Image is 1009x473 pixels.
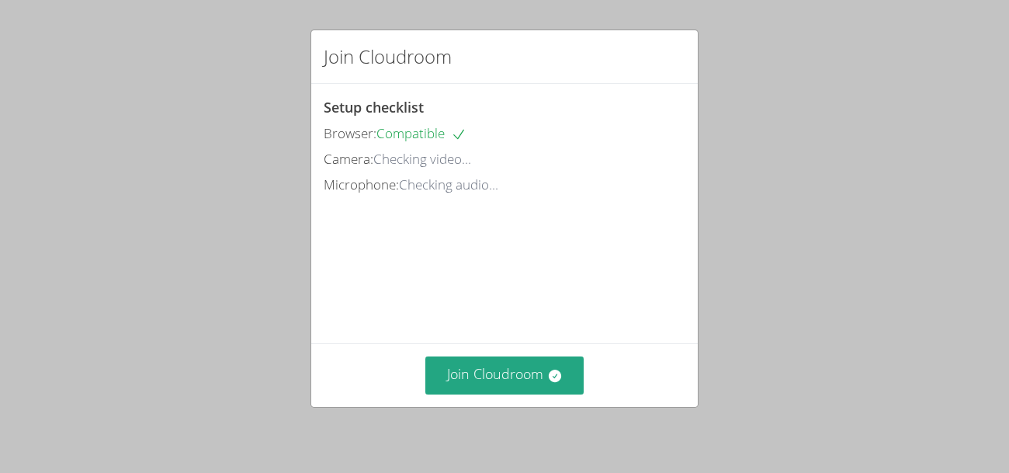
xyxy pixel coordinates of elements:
[324,176,399,193] span: Microphone:
[324,150,373,168] span: Camera:
[376,124,466,142] span: Compatible
[324,98,424,117] span: Setup checklist
[324,124,376,142] span: Browser:
[324,43,452,71] h2: Join Cloudroom
[425,356,584,395] button: Join Cloudroom
[399,176,498,193] span: Checking audio...
[373,150,471,168] span: Checking video...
